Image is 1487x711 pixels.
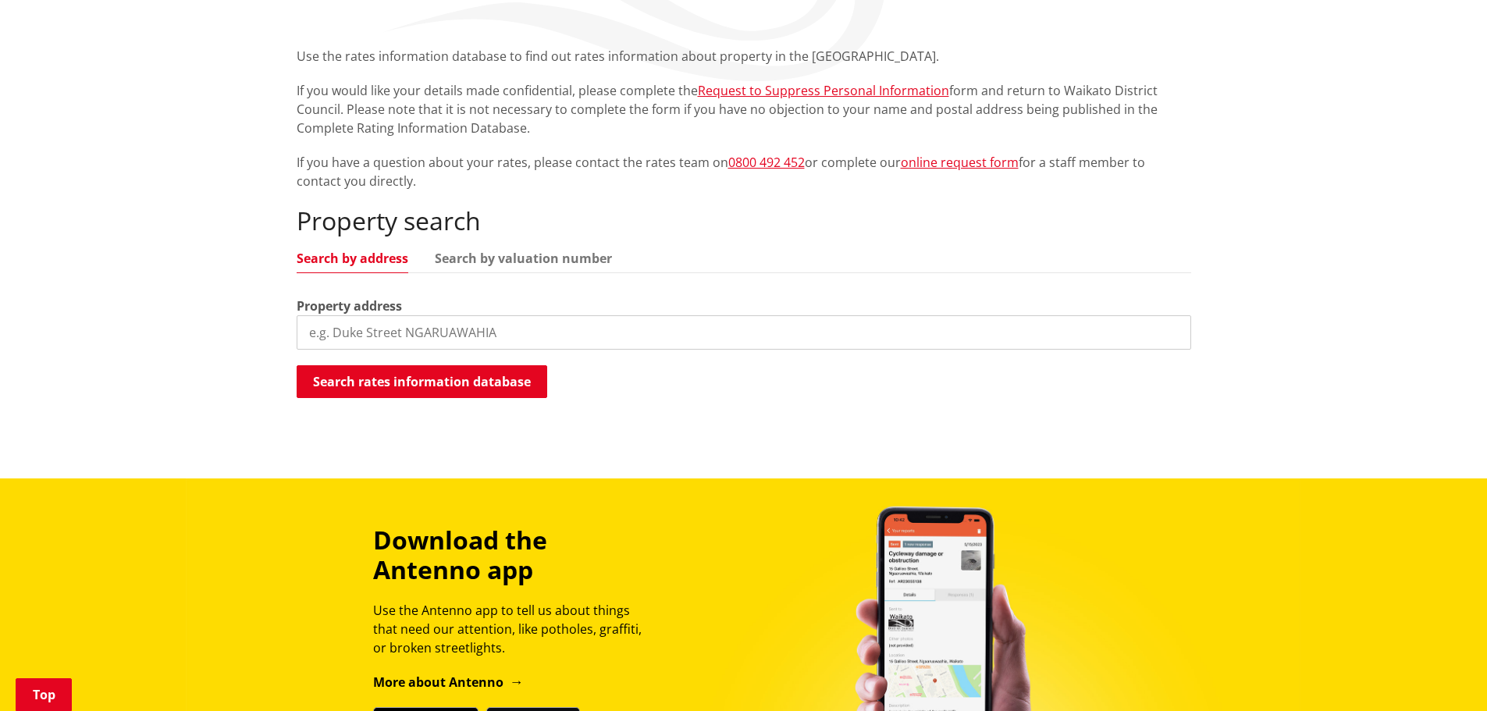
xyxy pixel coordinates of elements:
[297,297,402,315] label: Property address
[901,154,1019,171] a: online request form
[297,153,1191,190] p: If you have a question about your rates, please contact the rates team on or complete our for a s...
[373,674,524,691] a: More about Antenno
[297,206,1191,236] h2: Property search
[297,365,547,398] button: Search rates information database
[297,252,408,265] a: Search by address
[373,601,656,657] p: Use the Antenno app to tell us about things that need our attention, like potholes, graffiti, or ...
[435,252,612,265] a: Search by valuation number
[297,315,1191,350] input: e.g. Duke Street NGARUAWAHIA
[297,81,1191,137] p: If you would like your details made confidential, please complete the form and return to Waikato ...
[373,525,656,585] h3: Download the Antenno app
[728,154,805,171] a: 0800 492 452
[698,82,949,99] a: Request to Suppress Personal Information
[16,678,72,711] a: Top
[297,47,1191,66] p: Use the rates information database to find out rates information about property in the [GEOGRAPHI...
